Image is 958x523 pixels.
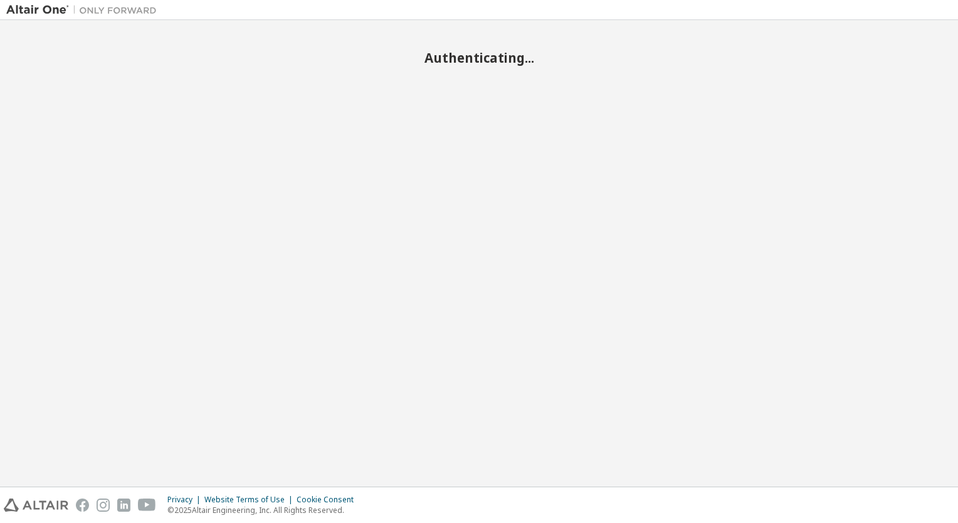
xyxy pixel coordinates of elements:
[167,505,361,515] p: © 2025 Altair Engineering, Inc. All Rights Reserved.
[204,495,297,505] div: Website Terms of Use
[6,4,163,16] img: Altair One
[6,50,952,66] h2: Authenticating...
[117,499,130,512] img: linkedin.svg
[297,495,361,505] div: Cookie Consent
[97,499,110,512] img: instagram.svg
[76,499,89,512] img: facebook.svg
[167,495,204,505] div: Privacy
[4,499,68,512] img: altair_logo.svg
[138,499,156,512] img: youtube.svg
